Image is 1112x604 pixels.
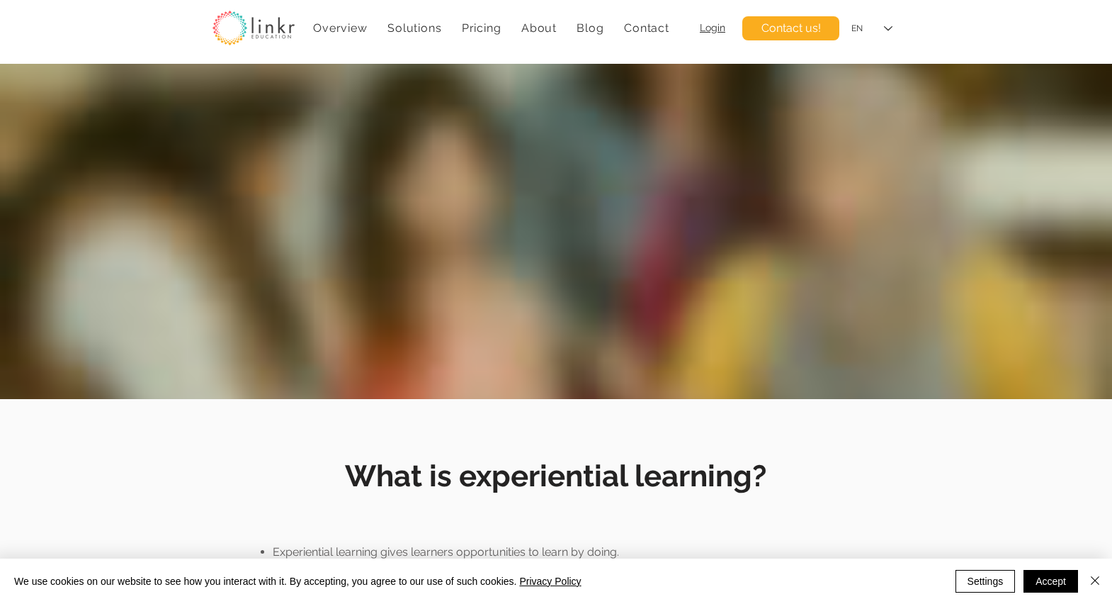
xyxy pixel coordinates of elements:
img: Close [1087,572,1104,589]
div: About [514,14,564,42]
a: Contact us! [742,16,839,40]
div: Solutions [380,14,449,42]
span: Pricing [462,21,501,35]
span: Contact [624,21,669,35]
img: linkr_logo_transparentbg.png [212,11,295,45]
span: Solutions [387,21,441,35]
a: Contact [617,14,676,42]
span: About [521,21,557,35]
a: Blog [569,14,611,42]
p: Experiential learning gives learners opportunities to learn by doing. [273,544,859,560]
div: EN [851,23,863,35]
span: What is experiential learning? [345,459,766,493]
span: Overview [313,21,367,35]
span: Contact us! [761,21,821,36]
button: Settings [955,570,1016,593]
span: We use cookies on our website to see how you interact with it. By accepting, you agree to our use... [14,575,581,588]
nav: Site [306,14,676,42]
button: Close [1087,570,1104,593]
a: Pricing [455,14,509,42]
div: Language Selector: English [841,13,902,45]
span: Blog [577,21,603,35]
a: Overview [306,14,375,42]
a: Login [700,22,725,33]
a: Privacy Policy [519,576,581,587]
button: Accept [1023,570,1078,593]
